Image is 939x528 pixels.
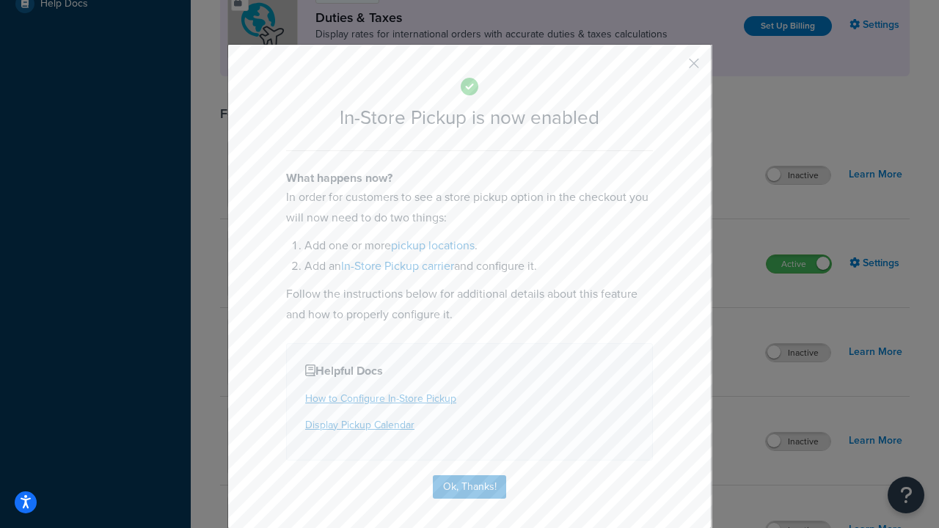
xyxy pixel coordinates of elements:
p: In order for customers to see a store pickup option in the checkout you will now need to do two t... [286,187,653,228]
a: In-Store Pickup carrier [341,257,454,274]
h4: What happens now? [286,169,653,187]
h2: In-Store Pickup is now enabled [286,107,653,128]
a: pickup locations [391,237,475,254]
h4: Helpful Docs [305,362,634,380]
li: Add one or more . [304,235,653,256]
a: How to Configure In-Store Pickup [305,391,456,406]
p: Follow the instructions below for additional details about this feature and how to properly confi... [286,284,653,325]
button: Ok, Thanks! [433,475,506,499]
li: Add an and configure it. [304,256,653,276]
a: Display Pickup Calendar [305,417,414,433]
